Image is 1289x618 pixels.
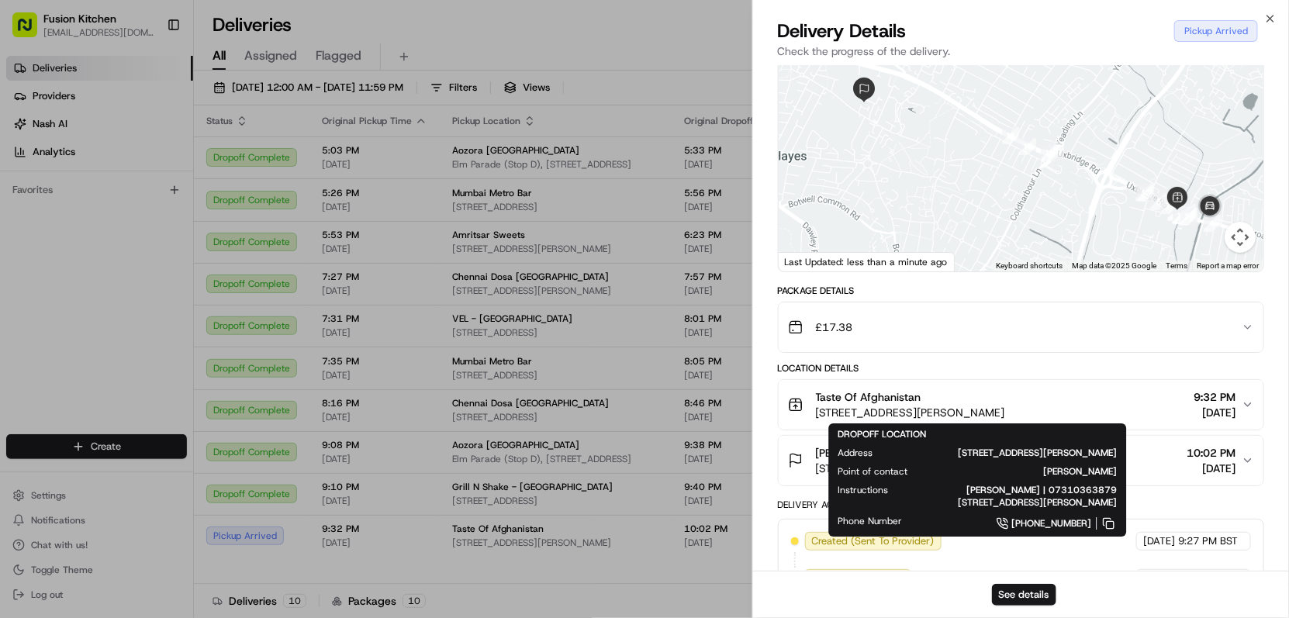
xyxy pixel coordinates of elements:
span: [DATE] [1194,405,1235,420]
span: 10:02 PM [1187,445,1235,461]
span: [STREET_ADDRESS][PERSON_NAME] [816,405,1005,420]
div: Package Details [778,285,1265,297]
a: [PHONE_NUMBER] [928,515,1118,532]
p: Welcome 👋 [16,62,282,87]
img: Klarizel Pensader [16,226,40,250]
div: Last Updated: less than a minute ago [779,252,955,271]
div: 10 [1019,138,1036,155]
div: 15 [1173,207,1190,224]
a: 📗Knowledge Base [9,340,125,368]
img: 1736555255976-a54dd68f-1ca7-489b-9aae-adbdc363a1c4 [31,241,43,254]
span: Map data ©2025 Google [1072,261,1156,270]
span: Knowledge Base [31,347,119,362]
img: 1736555255976-a54dd68f-1ca7-489b-9aae-adbdc363a1c4 [16,148,43,176]
div: Location Details [778,362,1265,375]
span: [DATE] [1143,534,1175,548]
span: Taste Of Afghanistan [816,389,921,405]
a: 💻API Documentation [125,340,255,368]
a: Powered byPylon [109,384,188,396]
img: 1736555255976-a54dd68f-1ca7-489b-9aae-adbdc363a1c4 [31,283,43,295]
button: Start new chat [264,153,282,171]
span: Phone Number [838,515,903,527]
span: • [209,282,214,295]
div: Past conversations [16,202,104,214]
div: 9 [1135,184,1152,201]
span: 9:27 PM BST [1178,534,1238,548]
input: Clear [40,100,256,116]
span: [PHONE_NUMBER] [1012,517,1092,530]
button: £17.38 [779,302,1264,352]
span: [STREET_ADDRESS][PERSON_NAME] [898,447,1118,459]
span: 9:32 PM [1194,389,1235,405]
div: 📗 [16,348,28,361]
span: [PERSON_NAME] [816,445,904,461]
a: Open this area in Google Maps (opens a new window) [783,251,834,271]
button: See details [992,584,1056,606]
button: See all [240,199,282,217]
div: Start new chat [70,148,254,164]
span: Created (Sent To Provider) [812,534,935,548]
div: 5 [1150,193,1167,210]
div: 12 [1041,144,1058,161]
span: DROPOFF LOCATION [838,428,927,440]
span: [STREET_ADDRESS][PERSON_NAME] [816,461,1005,476]
div: 💻 [131,348,143,361]
button: Taste Of Afghanistan[STREET_ADDRESS][PERSON_NAME]9:32 PM[DATE] [779,380,1264,430]
div: 16 [1180,208,1197,225]
img: Joana Marie Avellanoza [16,268,40,292]
span: [DATE] [1187,461,1235,476]
img: Nash [16,16,47,47]
span: Address [838,447,873,459]
div: 8 [1047,141,1064,158]
span: [DATE] [140,240,171,253]
img: Google [783,251,834,271]
div: 6 [1204,215,1221,232]
span: £17.38 [816,319,853,335]
span: Point of contact [838,465,908,478]
button: Map camera controls [1225,222,1256,253]
button: [PERSON_NAME][STREET_ADDRESS][PERSON_NAME]10:02 PM[DATE] [779,436,1264,485]
button: Keyboard shortcuts [996,261,1063,271]
span: Pylon [154,385,188,396]
span: Instructions [838,484,889,496]
div: We're available if you need us! [70,164,213,176]
img: 1724597045416-56b7ee45-8013-43a0-a6f9-03cb97ddad50 [33,148,60,176]
span: API Documentation [147,347,249,362]
div: Delivery Activity [778,499,862,511]
span: [PERSON_NAME] [PERSON_NAME] [48,282,206,295]
div: 14 [1161,197,1178,214]
span: Klarizel Pensader [48,240,128,253]
span: [DATE] [217,282,249,295]
span: Delivery Details [778,19,907,43]
a: Report a map error [1197,261,1259,270]
div: 11 [1002,127,1019,144]
span: • [131,240,137,253]
span: [PERSON_NAME] [933,465,1118,478]
p: Check the progress of the delivery. [778,43,1265,59]
a: Terms (opens in new tab) [1166,261,1187,270]
span: [PERSON_NAME] | 07310363879 [STREET_ADDRESS][PERSON_NAME] [914,484,1118,509]
div: 13 [1137,185,1154,202]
